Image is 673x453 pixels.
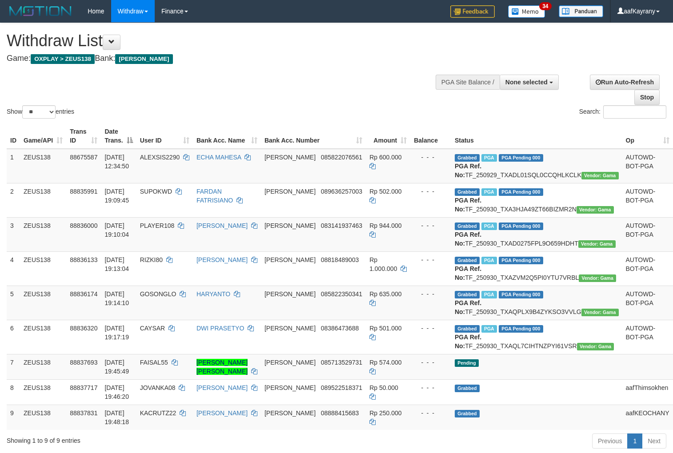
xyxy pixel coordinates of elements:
[577,206,614,214] span: Vendor URL: https://trx31.1velocity.biz
[455,325,480,333] span: Grabbed
[7,354,20,379] td: 7
[140,409,176,417] span: KACRUTZ22
[20,123,66,149] th: Game/API: activate to sort column ascending
[101,123,136,149] th: Date Trans.: activate to sort column descending
[508,5,545,18] img: Button%20Memo.svg
[264,409,316,417] span: [PERSON_NAME]
[140,188,172,195] span: SUPOKWD
[622,251,673,286] td: AUTOWD-BOT-PGA
[499,154,543,162] span: PGA Pending
[414,290,448,298] div: - - -
[7,217,20,251] td: 3
[455,197,481,213] b: PGA Ref. No:
[455,231,481,247] b: PGA Ref. No:
[321,154,362,161] span: Copy 085822076561 to clipboard
[321,290,362,298] span: Copy 085822350341 to clipboard
[590,75,660,90] a: Run Auto-Refresh
[264,359,316,366] span: [PERSON_NAME]
[455,291,480,298] span: Grabbed
[455,299,481,315] b: PGA Ref. No:
[104,359,129,375] span: [DATE] 19:45:49
[70,290,97,298] span: 88836174
[369,188,401,195] span: Rp 502.000
[321,325,359,332] span: Copy 08386473688 to clipboard
[140,222,175,229] span: PLAYER108
[627,433,642,449] a: 1
[104,154,129,170] span: [DATE] 12:34:50
[481,154,497,162] span: Marked by aafpengsreynich
[261,123,366,149] th: Bank Acc. Number: activate to sort column ascending
[505,79,548,86] span: None selected
[455,163,481,179] b: PGA Ref. No:
[136,123,193,149] th: User ID: activate to sort column ascending
[140,154,180,161] span: ALEXSIS2290
[622,286,673,320] td: AUTOWD-BOT-PGA
[140,359,168,366] span: FAISAL55
[455,188,480,196] span: Grabbed
[369,359,401,366] span: Rp 574.000
[115,54,172,64] span: [PERSON_NAME]
[70,359,97,366] span: 88837693
[450,5,495,18] img: Feedback.jpg
[196,256,248,263] a: [PERSON_NAME]
[264,222,316,229] span: [PERSON_NAME]
[499,325,543,333] span: PGA Pending
[369,384,398,391] span: Rp 50.000
[451,183,622,217] td: TF_250930_TXA3HJA49ZT66BIZMR2N
[104,256,129,272] span: [DATE] 19:13:04
[414,324,448,333] div: - - -
[264,154,316,161] span: [PERSON_NAME]
[20,354,66,379] td: ZEUS138
[592,433,628,449] a: Previous
[642,433,666,449] a: Next
[321,359,362,366] span: Copy 085713529731 to clipboard
[622,405,673,430] td: aafKEOCHANY
[455,257,480,264] span: Grabbed
[7,54,440,63] h4: Game: Bank:
[196,359,248,375] a: [PERSON_NAME] [PERSON_NAME]
[140,256,163,263] span: RIZKI80
[436,75,500,90] div: PGA Site Balance /
[481,223,497,230] span: Marked by aafpengsreynich
[581,309,619,316] span: Vendor URL: https://trx31.1velocity.biz
[264,384,316,391] span: [PERSON_NAME]
[7,105,74,119] label: Show entries
[577,343,614,350] span: Vendor URL: https://trx31.1velocity.biz
[451,217,622,251] td: TF_250930_TXAD0275FPL9O659HDHT
[369,409,401,417] span: Rp 250.000
[451,320,622,354] td: TF_250930_TXAQL7CIHTNZPYI61VSR
[193,123,261,149] th: Bank Acc. Name: activate to sort column ascending
[455,385,480,392] span: Grabbed
[70,325,97,332] span: 88836320
[7,320,20,354] td: 6
[104,409,129,425] span: [DATE] 19:48:18
[196,290,230,298] a: HARYANTO
[500,75,559,90] button: None selected
[369,222,401,229] span: Rp 944.000
[7,286,20,320] td: 5
[414,221,448,230] div: - - -
[455,410,480,417] span: Grabbed
[140,325,165,332] span: CAYSAR
[70,384,97,391] span: 88837717
[20,320,66,354] td: ZEUS138
[414,409,448,417] div: - - -
[7,183,20,217] td: 2
[264,325,316,332] span: [PERSON_NAME]
[20,379,66,405] td: ZEUS138
[7,379,20,405] td: 8
[481,291,497,298] span: Marked by aafpengsreynich
[7,4,74,18] img: MOTION_logo.png
[321,222,362,229] span: Copy 083141937463 to clipboard
[104,325,129,341] span: [DATE] 19:17:19
[539,2,551,10] span: 34
[451,251,622,286] td: TF_250930_TXAZVM2Q5PI0YTU7VRBL
[499,291,543,298] span: PGA Pending
[481,325,497,333] span: Marked by aafpengsreynich
[196,384,248,391] a: [PERSON_NAME]
[70,188,97,195] span: 88835991
[499,188,543,196] span: PGA Pending
[7,149,20,183] td: 1
[321,384,362,391] span: Copy 089522518371 to clipboard
[66,123,101,149] th: Trans ID: activate to sort column ascending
